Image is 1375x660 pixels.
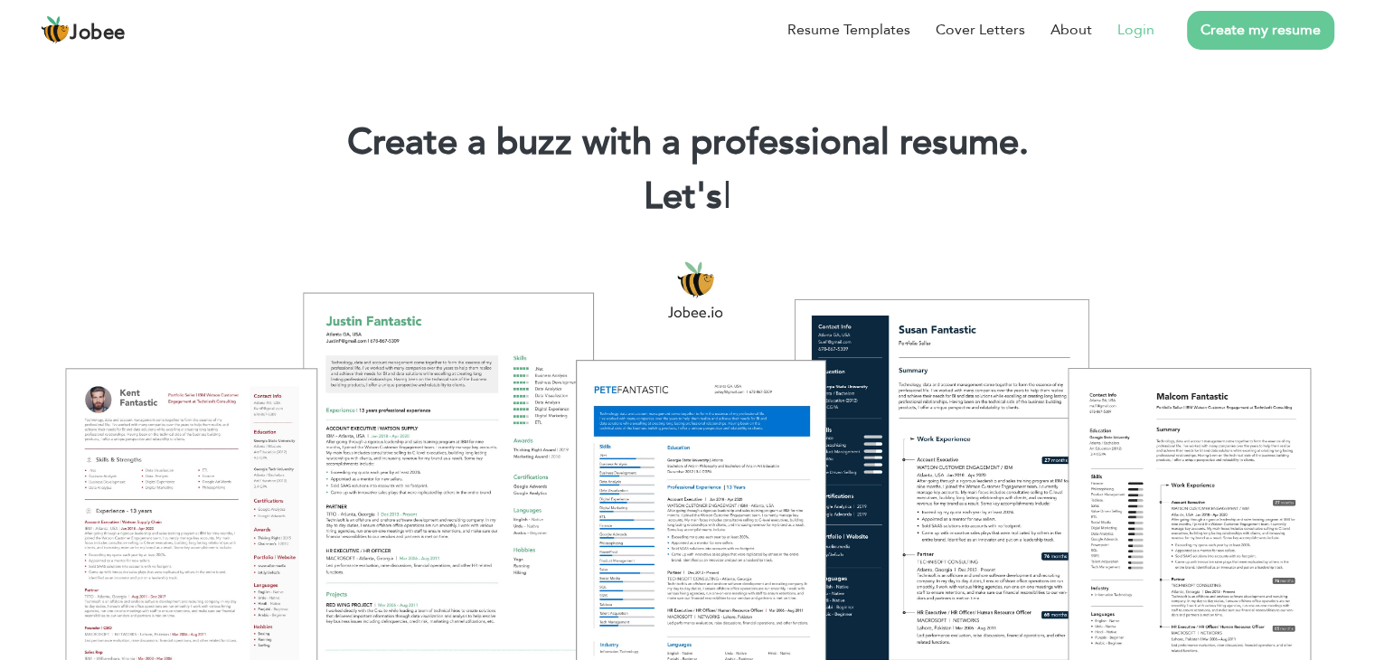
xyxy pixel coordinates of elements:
h1: Create a buzz with a professional resume. [27,119,1348,166]
a: Create my resume [1187,11,1334,50]
span: | [723,172,731,222]
a: Cover Letters [936,19,1025,41]
a: Jobee [41,15,126,44]
a: Login [1117,19,1154,41]
h2: Let's [27,174,1348,221]
img: jobee.io [41,15,70,44]
span: Jobee [70,24,126,43]
a: Resume Templates [787,19,910,41]
a: About [1050,19,1092,41]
